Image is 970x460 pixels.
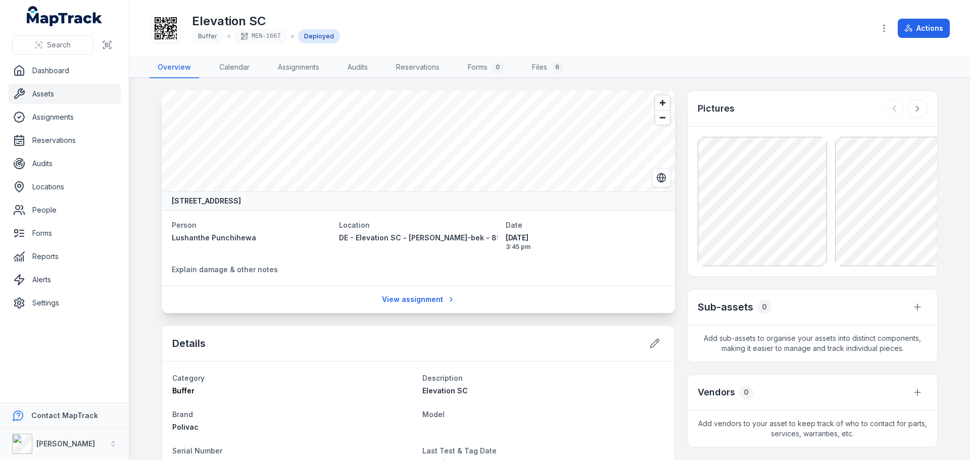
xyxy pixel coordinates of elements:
[31,411,98,420] strong: Contact MapTrack
[162,90,675,191] canvas: Map
[36,439,95,448] strong: [PERSON_NAME]
[172,410,193,419] span: Brand
[8,61,121,81] a: Dashboard
[47,40,71,50] span: Search
[422,386,468,395] span: Elevation SC
[422,410,445,419] span: Model
[8,154,121,174] a: Audits
[8,107,121,127] a: Assignments
[460,57,512,78] a: Forms0
[506,233,665,251] time: 8/18/2025, 3:45:50 PM
[8,270,121,290] a: Alerts
[8,223,121,243] a: Forms
[172,265,278,274] span: Explain damage & other notes
[698,101,735,116] h3: Pictures
[298,29,340,43] div: Deployed
[8,246,121,267] a: Reports
[12,35,93,55] button: Search
[551,61,563,73] div: 6
[150,57,199,78] a: Overview
[27,6,103,26] a: MapTrack
[524,57,571,78] a: Files6
[757,300,771,314] div: 0
[198,32,217,40] span: Buffer
[192,13,340,29] h1: Elevation SC
[422,374,463,382] span: Description
[655,110,670,125] button: Zoom out
[698,385,735,399] h3: Vendors
[8,84,121,104] a: Assets
[172,374,205,382] span: Category
[698,300,753,314] h2: Sub-assets
[234,29,287,43] div: MEN-1667
[339,57,376,78] a: Audits
[172,196,241,206] strong: [STREET_ADDRESS]
[506,221,522,229] span: Date
[339,233,498,243] a: DE - Elevation SC - [PERSON_NAME]-bek - 89171
[8,200,121,220] a: People
[492,61,504,73] div: 0
[172,336,206,350] h2: Details
[655,95,670,110] button: Zoom in
[688,411,937,447] span: Add vendors to your asset to keep track of who to contact for parts, services, warranties, etc.
[339,221,370,229] span: Location
[211,57,258,78] a: Calendar
[172,446,222,455] span: Serial Number
[172,386,195,395] span: Buffer
[8,177,121,197] a: Locations
[8,293,121,313] a: Settings
[506,233,665,243] span: [DATE]
[270,57,327,78] a: Assignments
[898,19,950,38] button: Actions
[388,57,448,78] a: Reservations
[172,423,199,431] span: Polivac
[506,243,665,251] span: 3:45 pm
[172,221,197,229] span: Person
[339,233,512,242] span: DE - Elevation SC - [PERSON_NAME]-bek - 89171
[8,130,121,150] a: Reservations
[652,168,671,187] button: Switch to Satellite View
[172,233,331,243] a: Lushanthe Punchihewa
[688,325,937,362] span: Add sub-assets to organise your assets into distinct components, making it easier to manage and t...
[739,385,753,399] div: 0
[375,290,462,309] a: View assignment
[422,446,497,455] span: Last Test & Tag Date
